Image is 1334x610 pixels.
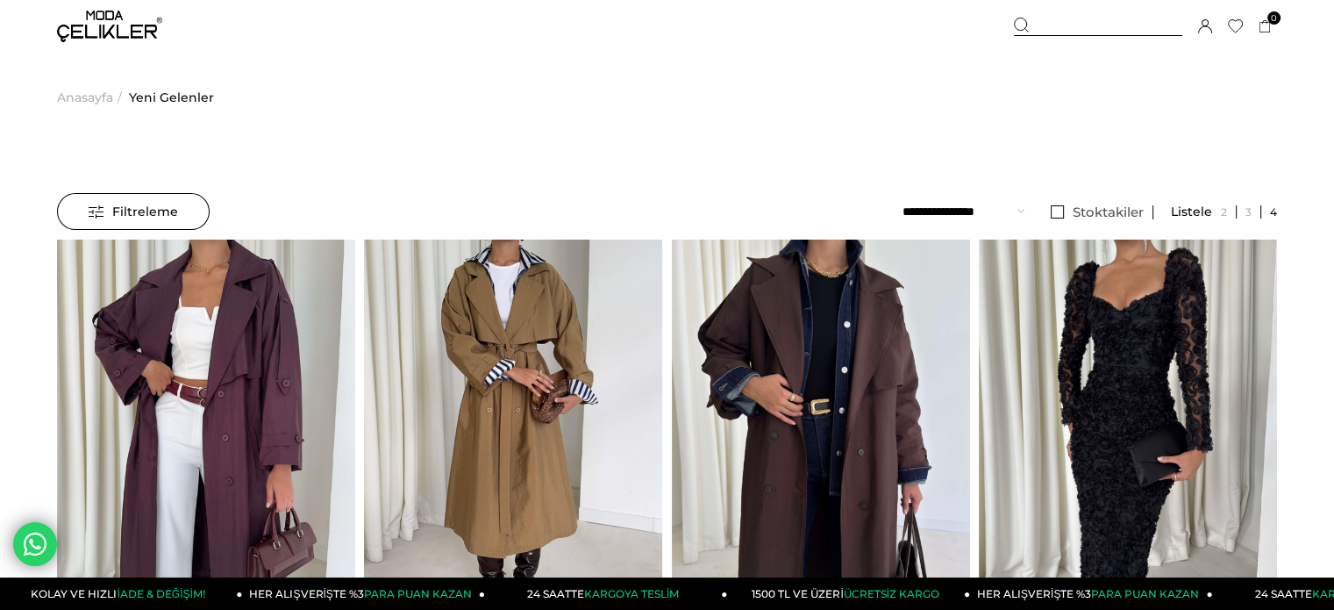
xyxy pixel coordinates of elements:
a: 24 SAATTEKARGOYA TESLİM [485,578,728,610]
li: > [57,53,126,142]
span: ÜCRETSİZ KARGO [844,587,939,600]
a: 0 [1259,20,1272,33]
span: 0 [1267,11,1280,25]
span: İADE & DEĞİŞİM! [117,587,204,600]
a: HER ALIŞVERİŞTE %3PARA PUAN KAZAN [970,578,1213,610]
a: 1500 TL VE ÜZERİÜCRETSİZ KARGO [728,578,971,610]
a: HER ALIŞVERİŞTE %3PARA PUAN KAZAN [243,578,486,610]
a: Anasayfa [57,53,113,142]
a: Yeni Gelenler [129,53,214,142]
span: Stoktakiler [1073,204,1144,220]
span: PARA PUAN KAZAN [1091,587,1199,600]
span: Filtreleme [89,194,178,229]
a: Stoktakiler [1042,205,1153,219]
span: PARA PUAN KAZAN [364,587,472,600]
img: logo [57,11,162,42]
span: KARGOYA TESLİM [584,587,679,600]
